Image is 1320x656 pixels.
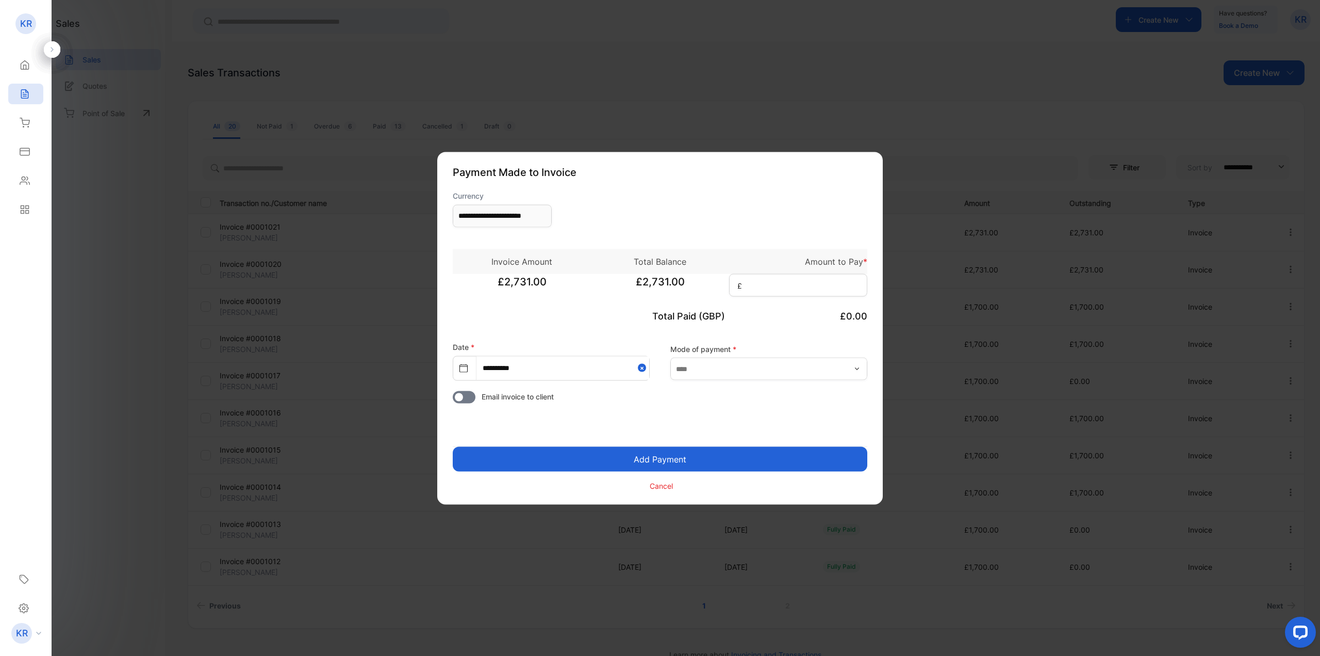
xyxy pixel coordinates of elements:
span: £0.00 [840,310,867,321]
label: Mode of payment [670,344,867,355]
button: Add Payment [453,446,867,471]
p: KR [20,17,32,30]
p: KR [16,627,28,640]
p: Payment Made to Invoice [453,164,867,180]
p: Total Balance [591,255,729,267]
p: Cancel [650,481,673,491]
p: Amount to Pay [729,255,867,267]
span: £ [737,280,742,291]
button: Close [638,356,649,379]
span: £2,731.00 [453,274,591,299]
label: Currency [453,190,552,201]
span: Email invoice to client [482,391,554,402]
p: Invoice Amount [453,255,591,267]
p: Total Paid (GBP) [591,309,729,323]
iframe: LiveChat chat widget [1277,613,1320,656]
span: £2,731.00 [591,274,729,299]
label: Date [453,342,474,351]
